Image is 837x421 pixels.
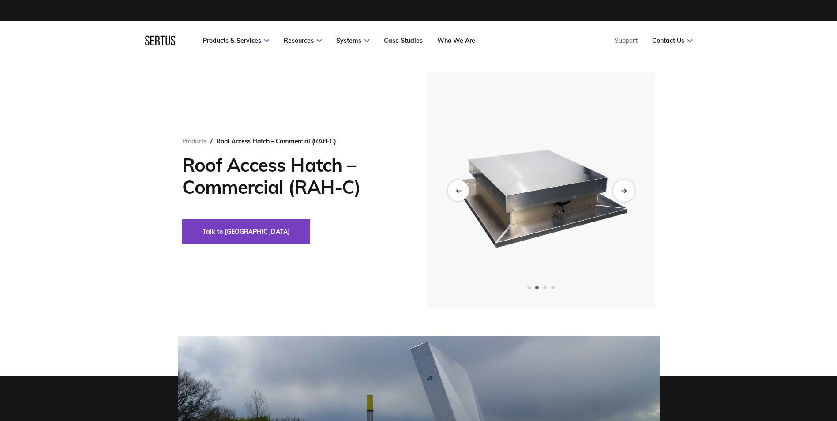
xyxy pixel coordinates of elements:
a: Resources [284,37,322,45]
div: Next slide [613,180,634,201]
h1: Roof Access Hatch – Commercial (RAH-C) [182,154,401,198]
a: Case Studies [384,37,423,45]
iframe: Chat Widget [678,319,837,421]
span: Go to slide 1 [527,286,531,289]
a: Products [182,137,207,145]
a: Support [615,37,638,45]
a: Contact Us [652,37,692,45]
a: Who We Are [437,37,475,45]
a: Systems [336,37,369,45]
span: Go to slide 4 [551,286,555,289]
span: Go to slide 3 [543,286,547,289]
button: Talk to [GEOGRAPHIC_DATA] [182,219,310,244]
div: Previous slide [448,180,469,201]
a: Products & Services [203,37,269,45]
